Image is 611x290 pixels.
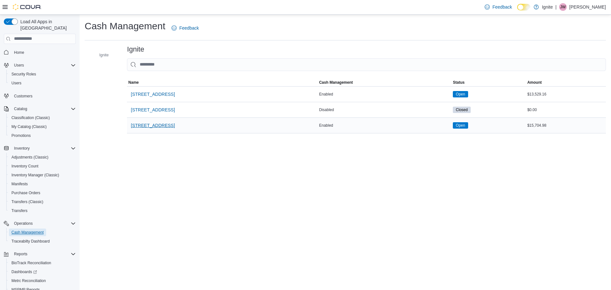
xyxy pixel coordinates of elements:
span: Cash Management [11,230,44,235]
span: Cash Management [319,80,353,85]
span: Reports [11,250,76,258]
img: Cova [13,4,41,10]
span: BioTrack Reconciliation [11,260,51,265]
button: Traceabilty Dashboard [6,237,78,246]
span: Users [14,63,24,68]
span: Inventory [14,146,30,151]
span: Catalog [11,105,76,113]
button: Home [1,48,78,57]
span: Inventory Manager (Classic) [9,171,76,179]
a: Dashboards [9,268,39,276]
button: Inventory Count [6,162,78,171]
span: Load All Apps in [GEOGRAPHIC_DATA] [18,18,76,31]
span: Classification (Classic) [9,114,76,122]
button: Inventory [11,145,32,152]
div: $15,704.98 [526,122,606,129]
input: This is a search bar. As you type, the results lower in the page will automatically filter. [127,58,606,71]
span: Open [453,122,468,129]
span: [STREET_ADDRESS] [131,122,175,129]
span: Dashboards [9,268,76,276]
button: Cash Management [6,228,78,237]
h1: Cash Management [85,20,165,32]
span: Traceabilty Dashboard [11,239,50,244]
button: Security Roles [6,70,78,79]
a: Transfers [9,207,30,215]
div: Joshua Woodham [559,3,567,11]
span: Inventory Count [9,162,76,170]
a: Purchase Orders [9,189,43,197]
span: Metrc Reconciliation [11,278,46,283]
span: Security Roles [9,70,76,78]
button: Users [6,79,78,88]
button: [STREET_ADDRESS] [128,119,177,132]
button: Manifests [6,180,78,188]
span: Closed [453,107,470,113]
span: Name [128,80,139,85]
span: Adjustments (Classic) [11,155,48,160]
button: Status [452,79,526,86]
button: [STREET_ADDRESS] [128,103,177,116]
button: [STREET_ADDRESS] [128,88,177,101]
span: Home [11,48,76,56]
span: Manifests [9,180,76,188]
button: Cash Management [318,79,452,86]
button: Customers [1,91,78,101]
a: Home [11,49,27,56]
span: Ignite [99,53,109,58]
div: Enabled [318,90,452,98]
a: Promotions [9,132,33,139]
button: Catalog [1,104,78,113]
button: Inventory Manager (Classic) [6,171,78,180]
span: Operations [14,221,33,226]
span: Open [456,123,465,128]
a: Inventory Count [9,162,41,170]
span: Home [14,50,24,55]
span: Security Roles [11,72,36,77]
span: Closed [456,107,467,113]
span: Promotions [11,133,31,138]
p: Ignite [542,3,553,11]
div: $0.00 [526,106,606,114]
button: Users [1,61,78,70]
span: Customers [11,92,76,100]
span: [STREET_ADDRESS] [131,91,175,97]
span: Inventory Count [11,164,39,169]
button: Ignite [90,51,111,59]
button: Transfers (Classic) [6,197,78,206]
h3: Ignite [127,46,144,53]
p: [PERSON_NAME] [569,3,606,11]
input: Dark Mode [517,4,530,11]
span: Purchase Orders [9,189,76,197]
span: Status [453,80,465,85]
span: BioTrack Reconciliation [9,259,76,267]
button: Reports [1,250,78,258]
span: Adjustments (Classic) [9,153,76,161]
span: Users [11,81,21,86]
span: Transfers (Classic) [9,198,76,206]
a: BioTrack Reconciliation [9,259,54,267]
span: Traceabilty Dashboard [9,237,76,245]
span: Open [456,91,465,97]
span: Users [11,61,76,69]
span: Manifests [11,181,28,187]
span: Feedback [179,25,199,31]
div: Enabled [318,122,452,129]
span: Classification (Classic) [11,115,50,120]
a: Customers [11,92,35,100]
span: Transfers [9,207,76,215]
a: Dashboards [6,267,78,276]
span: Transfers (Classic) [11,199,43,204]
span: Metrc Reconciliation [9,277,76,285]
button: Catalog [11,105,30,113]
a: Classification (Classic) [9,114,53,122]
span: My Catalog (Classic) [11,124,47,129]
div: $13,529.16 [526,90,606,98]
span: Promotions [9,132,76,139]
button: Promotions [6,131,78,140]
a: Metrc Reconciliation [9,277,48,285]
span: My Catalog (Classic) [9,123,76,131]
button: Users [11,61,26,69]
span: Operations [11,220,76,227]
span: Feedback [492,4,512,10]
